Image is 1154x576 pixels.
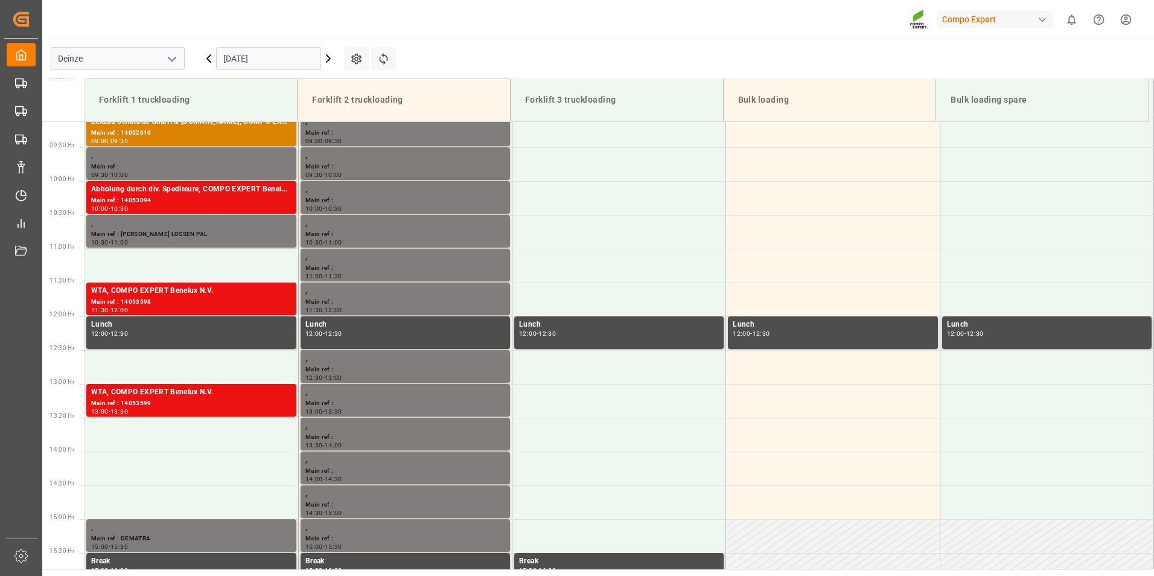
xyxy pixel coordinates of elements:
div: 13:00 [305,409,323,414]
span: 14:00 Hr [49,446,74,453]
div: 11:30 [305,307,323,313]
div: 10:30 [91,240,109,245]
div: - [323,138,325,144]
div: Lunch [947,319,1147,331]
div: 11:30 [325,274,342,279]
div: 10:30 [305,240,323,245]
span: 15:00 Hr [49,514,74,520]
div: Lunch [305,319,505,331]
div: Main ref : [305,162,505,172]
div: - [109,138,110,144]
div: - [109,568,110,573]
div: Main ref : DEMATRA [91,534,292,544]
span: 13:30 Hr [49,412,74,419]
div: Main ref : [305,297,505,307]
div: Bulk loading spare [946,89,1139,111]
div: 12:00 [305,331,323,336]
img: Screenshot%202023-09-29%20at%2010.02.21.png_1712312052.png [910,9,929,30]
div: Main ref : [91,162,292,172]
div: 16:00 [538,568,556,573]
div: 13:00 [325,375,342,380]
div: 09:00 [91,138,109,144]
div: 15:30 [325,544,342,549]
div: , [305,184,505,196]
span: 11:00 Hr [49,243,74,250]
div: 11:00 [325,240,342,245]
div: 12:30 [110,331,128,336]
button: open menu [162,50,180,68]
div: 09:30 [110,138,128,144]
div: , [305,150,505,162]
div: Main ref : [305,432,505,443]
div: 09:00 [305,138,323,144]
div: Main ref : 14053094 [91,196,292,206]
div: Main ref : 14053598 [91,297,292,307]
div: - [323,206,325,211]
div: Forklift 2 truckloading [307,89,500,111]
div: - [323,240,325,245]
div: Lunch [91,319,292,331]
div: - [109,206,110,211]
div: Forklift 1 truckloading [94,89,287,111]
div: 12:00 [325,307,342,313]
div: WTA, COMPO EXPERT Benelux N.V. [91,386,292,398]
div: - [109,331,110,336]
span: 14:30 Hr [49,480,74,487]
span: 11:30 Hr [49,277,74,284]
div: Forklift 3 truckloading [520,89,713,111]
div: 12:30 [538,331,556,336]
div: - [323,307,325,313]
div: 12:00 [947,331,964,336]
div: 11:30 [91,307,109,313]
div: - [323,409,325,414]
div: , [305,217,505,229]
div: 15:30 [305,568,323,573]
div: 09:30 [325,138,342,144]
div: , [305,488,505,500]
div: - [323,443,325,448]
div: - [537,331,538,336]
div: 11:00 [305,274,323,279]
div: Break [305,555,505,568]
div: - [537,568,538,573]
div: Lunch [733,319,932,331]
div: - [109,240,110,245]
div: , [305,353,505,365]
div: Main ref : [305,196,505,206]
div: 10:00 [305,206,323,211]
div: 09:30 [305,172,323,178]
div: 12:30 [966,331,984,336]
div: , [91,217,292,229]
div: 12:30 [305,375,323,380]
div: 10:00 [91,206,109,211]
div: , [91,150,292,162]
div: 16:00 [110,568,128,573]
div: Main ref : [305,128,505,138]
span: 12:00 Hr [49,311,74,318]
div: 12:00 [733,331,750,336]
div: Main ref : 14052610 [91,128,292,138]
div: 15:00 [91,544,109,549]
div: 12:30 [753,331,770,336]
div: - [109,544,110,549]
div: 12:30 [325,331,342,336]
div: 14:30 [305,510,323,516]
div: 14:30 [325,476,342,482]
div: , [305,251,505,263]
span: 13:00 Hr [49,379,74,385]
div: Abholung durch div. Spediteure, COMPO EXPERT Benelux N.V. [91,184,292,196]
button: Compo Expert [937,8,1058,31]
span: 15:30 Hr [49,548,74,554]
div: - [323,375,325,380]
div: 13:30 [325,409,342,414]
div: WTA, COMPO EXPERT Benelux N.V. [91,285,292,297]
div: 13:00 [91,409,109,414]
div: Compo Expert [937,11,1053,28]
div: - [323,476,325,482]
div: Main ref : [305,263,505,274]
div: 15:00 [305,544,323,549]
button: Help Center [1085,6,1112,33]
span: 09:30 Hr [49,142,74,149]
div: , [91,522,292,534]
div: 15:30 [110,544,128,549]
